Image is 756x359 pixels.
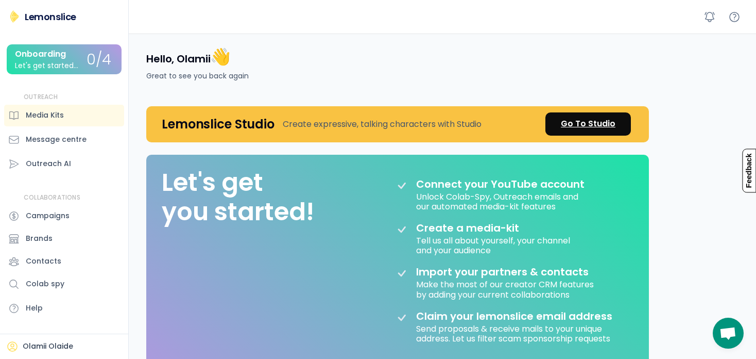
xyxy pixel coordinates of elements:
[8,10,21,23] img: Lemonslice
[162,168,314,227] div: Let's get you started!
[24,193,80,202] div: COLLABORATIONS
[26,110,64,121] div: Media Kits
[416,222,545,234] div: Create a media-kit
[416,266,589,278] div: Import your partners & contacts
[15,62,78,70] div: Let's get started...
[713,318,744,349] a: Open chat
[162,116,274,132] h4: Lemonslice Studio
[146,46,231,68] h4: Hello, Olamii
[26,210,70,221] div: Campaigns
[26,303,43,314] div: Help
[23,341,73,352] div: Olamii Olaide
[26,158,71,169] div: Outreach AI
[24,93,58,102] div: OUTREACH
[283,118,482,130] div: Create expressive, talking characters with Studio
[25,10,76,23] div: Lemonslice
[416,310,612,322] div: Claim your lemonslice email address
[26,134,87,145] div: Message centre
[87,52,111,68] div: 0/4
[26,279,64,289] div: Colab spy
[15,50,66,59] div: Onboarding
[26,233,53,244] div: Brands
[416,278,596,299] div: Make the most of our creator CRM features by adding your current collaborations
[210,45,231,68] font: 👋
[146,71,249,81] div: Great to see you back again
[416,234,572,255] div: Tell us all about yourself, your channel and your audience
[416,178,585,190] div: Connect your YouTube account
[26,256,61,267] div: Contacts
[545,112,631,136] a: Go To Studio
[561,118,615,130] div: Go To Studio
[416,322,622,344] div: Send proposals & receive mails to your unique address. Let us filter scam sponsorship requests
[416,190,580,211] div: Unlock Colab-Spy, Outreach emails and our automated media-kit features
